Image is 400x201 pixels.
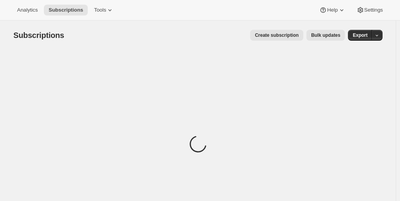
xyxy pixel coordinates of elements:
[364,7,383,13] span: Settings
[250,30,303,41] button: Create subscription
[315,5,350,15] button: Help
[49,7,83,13] span: Subscriptions
[255,32,299,38] span: Create subscription
[311,32,340,38] span: Bulk updates
[44,5,88,15] button: Subscriptions
[306,30,345,41] button: Bulk updates
[14,31,64,40] span: Subscriptions
[352,5,388,15] button: Settings
[89,5,118,15] button: Tools
[12,5,42,15] button: Analytics
[353,32,367,38] span: Export
[348,30,372,41] button: Export
[94,7,106,13] span: Tools
[17,7,38,13] span: Analytics
[327,7,337,13] span: Help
